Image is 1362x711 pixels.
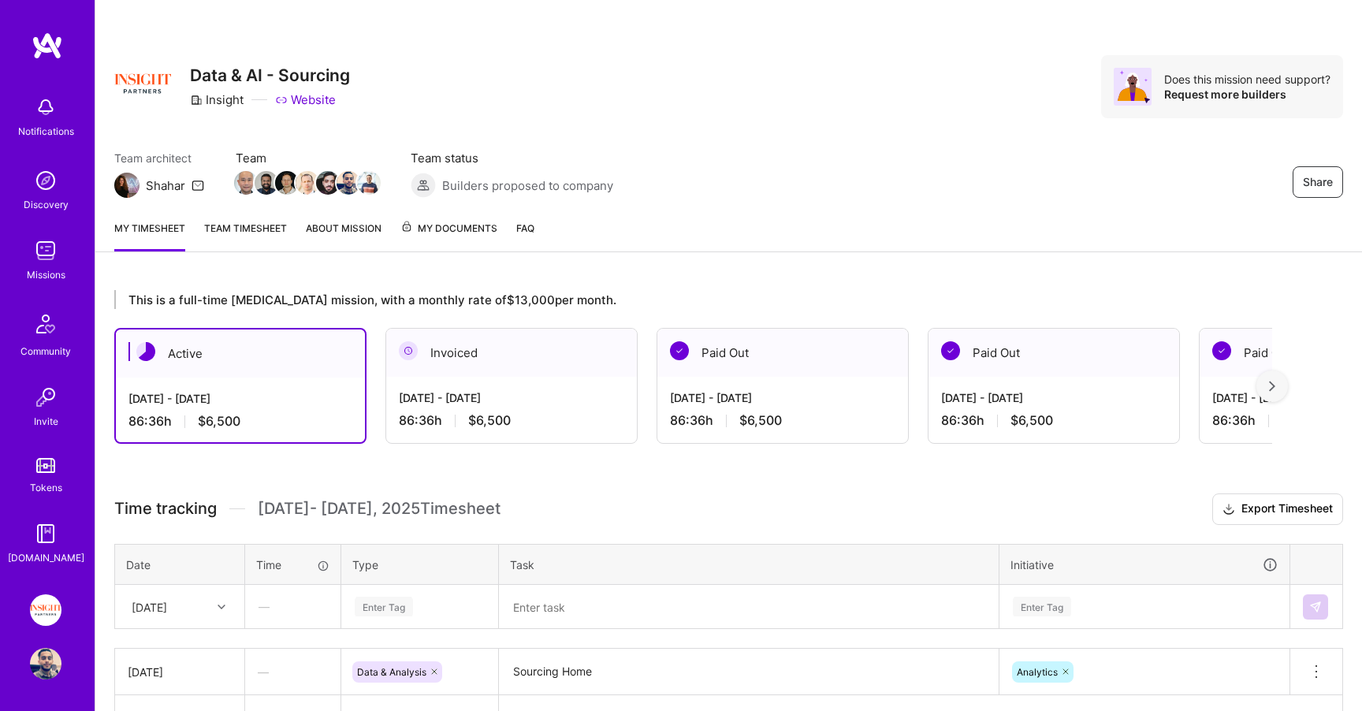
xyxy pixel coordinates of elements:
img: Avatar [1114,68,1152,106]
img: Builders proposed to company [411,173,436,198]
textarea: overall type: UNKNOWN_TYPE server type: NO_SERVER_DATA heuristic type: UNKNOWN_TYPE label: Enter ... [501,650,997,694]
img: Paid Out [1212,341,1231,360]
span: Team architect [114,150,204,166]
div: [DATE] - [DATE] [399,389,624,406]
span: Analytics [1017,666,1058,678]
h3: Data & AI - Sourcing [190,65,350,85]
div: Invite [34,413,58,430]
i: icon Chevron [218,603,225,611]
img: Submit [1309,601,1322,613]
img: Paid Out [670,341,689,360]
a: My Documents [400,220,497,251]
img: tokens [36,458,55,473]
input: overall type: UNKNOWN_TYPE server type: NO_SERVER_DATA heuristic type: UNKNOWN_TYPE label: Data &... [442,664,444,680]
div: Community [20,343,71,359]
img: Team Member Avatar [275,171,299,195]
div: Insight [190,91,244,108]
img: bell [30,91,61,123]
img: teamwork [30,235,61,266]
a: Team Member Avatar [236,169,256,196]
div: 86:36 h [128,413,352,430]
a: FAQ [516,220,534,251]
button: Share [1293,166,1343,198]
img: Active [136,342,155,361]
th: Date [115,544,245,585]
img: right [1269,381,1275,392]
div: Initiative [1010,556,1278,574]
a: Team timesheet [204,220,287,251]
span: $6,500 [198,413,240,430]
div: 86:36 h [941,412,1167,429]
div: [DATE] - [DATE] [670,389,895,406]
textarea: overall type: UNKNOWN_TYPE server type: NO_SERVER_DATA heuristic type: UNKNOWN_TYPE label: Enter ... [501,586,997,627]
a: My timesheet [114,220,185,251]
a: User Avatar [26,648,65,679]
span: Team status [411,150,613,166]
a: Team Member Avatar [256,169,277,196]
span: Share [1303,174,1333,190]
i: icon Mail [192,179,204,192]
a: Team Member Avatar [318,169,338,196]
div: Time [256,557,329,573]
div: Paid Out [928,329,1179,377]
div: [DATE] [128,664,232,680]
a: Team Member Avatar [277,169,297,196]
span: Builders proposed to company [442,177,613,194]
div: Shahar [146,177,185,194]
img: Community [27,305,65,343]
span: My Documents [400,220,497,237]
div: Does this mission need support? [1164,72,1330,87]
span: $6,500 [739,412,782,429]
div: Request more builders [1164,87,1330,102]
a: Insight Partners: Data & AI - Sourcing [26,594,65,626]
img: Team Member Avatar [234,171,258,195]
span: Team [236,150,379,166]
span: $6,500 [1010,412,1053,429]
img: Team Member Avatar [255,171,278,195]
span: [DATE] - [DATE] , 2025 Timesheet [258,499,501,519]
div: Enter Tag [355,594,413,619]
img: Team Member Avatar [296,171,319,195]
a: Team Member Avatar [338,169,359,196]
img: discovery [30,165,61,196]
div: 86:36 h [670,412,895,429]
input: overall type: UNKNOWN_TYPE server type: NO_SERVER_DATA heuristic type: UNKNOWN_TYPE label: Enter ... [353,598,355,615]
img: Paid Out [941,341,960,360]
div: Tokens [30,479,62,496]
img: Team Member Avatar [357,171,381,195]
div: Invoiced [386,329,637,377]
th: Task [499,544,999,585]
i: icon Download [1222,501,1235,518]
img: User Avatar [30,648,61,679]
div: — [245,651,340,693]
button: Export Timesheet [1212,493,1343,525]
input: overall type: UNKNOWN_TYPE server type: NO_SERVER_DATA heuristic type: UNKNOWN_TYPE label: Enter ... [1011,598,1013,615]
div: Active [116,329,365,378]
img: Team Architect [114,173,140,198]
img: guide book [30,518,61,549]
img: Team Member Avatar [337,171,360,195]
img: Invite [30,382,61,413]
div: — [246,586,340,627]
span: Data & Analysis [357,666,426,678]
a: About Mission [306,220,381,251]
div: [DOMAIN_NAME] [8,549,84,566]
img: logo [32,32,63,60]
a: Team Member Avatar [359,169,379,196]
div: This is a full-time [MEDICAL_DATA] mission, with a monthly rate of $13,000 per month. [114,290,1272,309]
img: Invoiced [399,341,418,360]
img: Company Logo [114,55,171,112]
a: Team Member Avatar [297,169,318,196]
img: Insight Partners: Data & AI - Sourcing [30,594,61,626]
img: Team Member Avatar [316,171,340,195]
th: Type [341,544,499,585]
span: Time tracking [114,499,217,519]
div: [DATE] - [DATE] [941,389,1167,406]
div: 86:36 h [399,412,624,429]
div: Discovery [24,196,69,213]
div: [DATE] - [DATE] [128,390,352,407]
input: overall type: UNKNOWN_TYPE server type: NO_SERVER_DATA heuristic type: UNKNOWN_TYPE label: Enter ... [1075,664,1077,680]
div: Missions [27,266,65,283]
i: icon CompanyGray [190,94,203,106]
div: Notifications [18,123,74,140]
